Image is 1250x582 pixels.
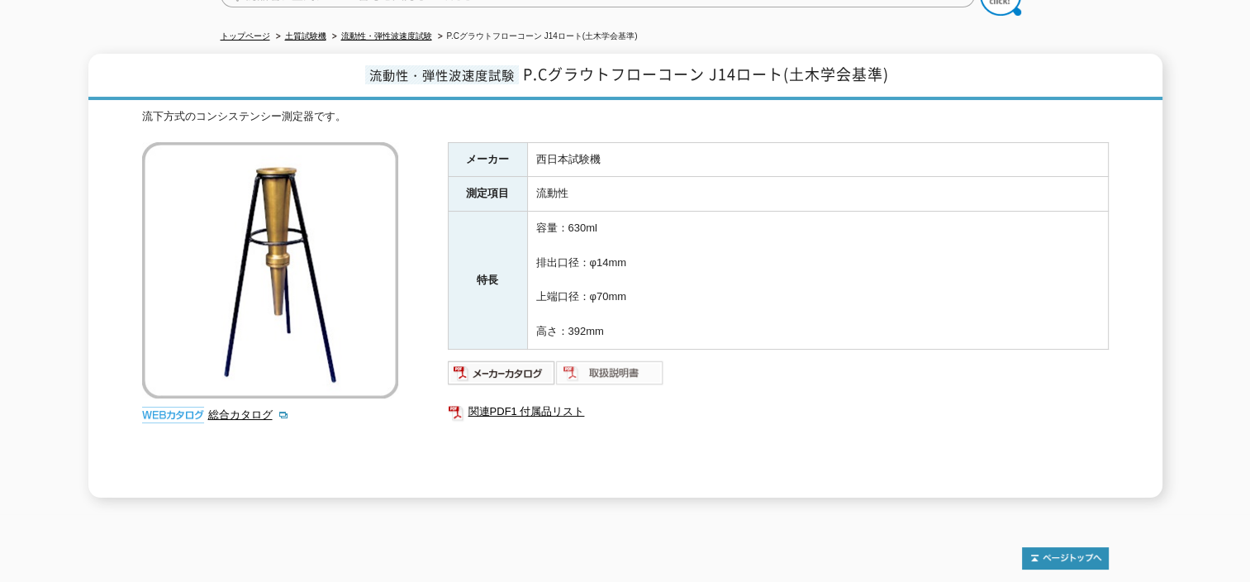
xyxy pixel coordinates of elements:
td: 流動性 [527,177,1108,212]
img: P.Cグラウトフローコーン J14ロート(土木学会基準) [142,142,398,398]
img: webカタログ [142,407,204,423]
a: 取扱説明書 [556,370,664,383]
span: P.Cグラウトフローコーン J14ロート(土木学会基準) [523,63,889,85]
th: 測定項目 [448,177,527,212]
th: メーカー [448,142,527,177]
img: トップページへ [1022,547,1109,570]
img: メーカーカタログ [448,360,556,386]
a: 流動性・弾性波速度試験 [341,31,432,41]
div: 流下方式のコンシステンシー測定器です。 [142,108,1109,126]
li: P.Cグラウトフローコーン J14ロート(土木学会基準) [435,28,638,45]
a: 土質試験機 [285,31,326,41]
span: 流動性・弾性波速度試験 [365,65,519,84]
a: メーカーカタログ [448,370,556,383]
a: 総合カタログ [208,408,289,421]
img: 取扱説明書 [556,360,664,386]
a: 関連PDF1 付属品リスト [448,401,1109,422]
th: 特長 [448,212,527,350]
a: トップページ [221,31,270,41]
td: 容量：630ml 排出口径：φ14mm 上端口径：φ70mm 高さ：392mm [527,212,1108,350]
td: 西日本試験機 [527,142,1108,177]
